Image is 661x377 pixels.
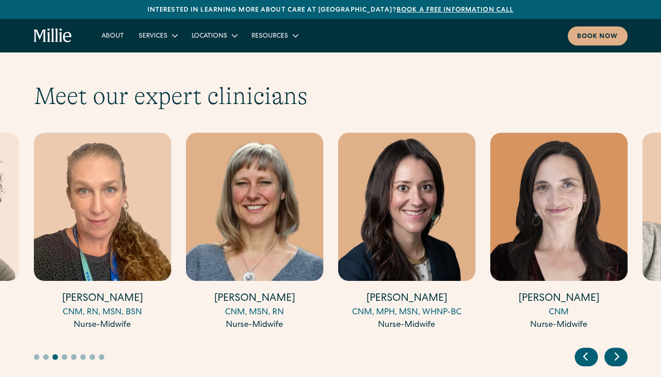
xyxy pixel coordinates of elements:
div: Nurse-Midwife [490,319,628,331]
h4: [PERSON_NAME] [338,292,475,306]
button: Go to slide 7 [90,354,95,360]
h4: [PERSON_NAME] [490,292,628,306]
a: [PERSON_NAME]CNM, MPH, MSN, WHNP-BCNurse-Midwife [338,133,475,331]
button: Go to slide 8 [99,354,104,360]
div: 8 / 17 [490,133,628,333]
div: Next slide [604,348,628,366]
div: 6 / 17 [186,133,323,333]
div: Previous slide [575,348,598,366]
div: 7 / 17 [338,133,475,333]
a: [PERSON_NAME]CNMNurse-Midwife [490,133,628,331]
button: Go to slide 3 [52,354,58,360]
a: home [34,28,72,43]
div: Nurse-Midwife [34,319,171,331]
h4: [PERSON_NAME] [186,292,323,306]
a: Book a free information call [397,7,513,13]
div: CNM, RN, MSN, BSN [34,306,171,319]
button: Go to slide 2 [43,354,49,360]
div: CNM [490,306,628,319]
a: About [94,28,131,43]
div: Resources [251,32,288,41]
button: Go to slide 1 [34,354,39,360]
a: [PERSON_NAME]CNM, MSN, RNNurse-Midwife [186,133,323,331]
button: Go to slide 4 [62,354,67,360]
div: Resources [244,28,305,43]
div: Nurse-Midwife [338,319,475,331]
div: 5 / 17 [34,133,171,333]
h4: [PERSON_NAME] [34,292,171,306]
div: Nurse-Midwife [186,319,323,331]
div: Book now [577,32,618,42]
div: Locations [184,28,244,43]
div: CNM, MSN, RN [186,306,323,319]
div: Services [139,32,167,41]
div: Services [131,28,184,43]
a: Book now [568,26,628,45]
a: [PERSON_NAME]CNM, RN, MSN, BSNNurse-Midwife [34,133,171,331]
h2: Meet our expert clinicians [34,82,628,110]
div: CNM, MPH, MSN, WHNP-BC [338,306,475,319]
button: Go to slide 5 [71,354,77,360]
button: Go to slide 6 [80,354,86,360]
div: Locations [192,32,227,41]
